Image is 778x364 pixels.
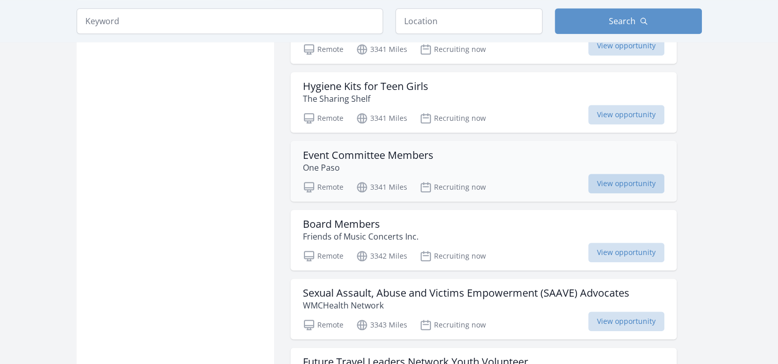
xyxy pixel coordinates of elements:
[420,319,486,331] p: Recruiting now
[303,230,419,243] p: Friends of Music Concerts Inc.
[303,112,343,124] p: Remote
[291,279,677,339] a: Sexual Assault, Abuse and Victims Empowerment (SAAVE) Advocates WMCHealth Network Remote 3343 Mil...
[291,72,677,133] a: Hygiene Kits for Teen Girls The Sharing Shelf Remote 3341 Miles Recruiting now View opportunity
[395,8,542,34] input: Location
[555,8,702,34] button: Search
[588,36,664,56] span: View opportunity
[303,43,343,56] p: Remote
[303,93,428,105] p: The Sharing Shelf
[356,319,407,331] p: 3343 Miles
[588,243,664,262] span: View opportunity
[303,319,343,331] p: Remote
[420,250,486,262] p: Recruiting now
[356,250,407,262] p: 3342 Miles
[588,174,664,193] span: View opportunity
[303,287,629,299] h3: Sexual Assault, Abuse and Victims Empowerment (SAAVE) Advocates
[303,161,433,174] p: One Paso
[291,141,677,202] a: Event Committee Members One Paso Remote 3341 Miles Recruiting now View opportunity
[420,112,486,124] p: Recruiting now
[356,112,407,124] p: 3341 Miles
[77,8,383,34] input: Keyword
[303,181,343,193] p: Remote
[303,80,428,93] h3: Hygiene Kits for Teen Girls
[303,218,419,230] h3: Board Members
[420,43,486,56] p: Recruiting now
[303,299,629,312] p: WMCHealth Network
[609,15,636,27] span: Search
[356,181,407,193] p: 3341 Miles
[588,312,664,331] span: View opportunity
[303,250,343,262] p: Remote
[588,105,664,124] span: View opportunity
[420,181,486,193] p: Recruiting now
[356,43,407,56] p: 3341 Miles
[291,210,677,270] a: Board Members Friends of Music Concerts Inc. Remote 3342 Miles Recruiting now View opportunity
[303,149,433,161] h3: Event Committee Members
